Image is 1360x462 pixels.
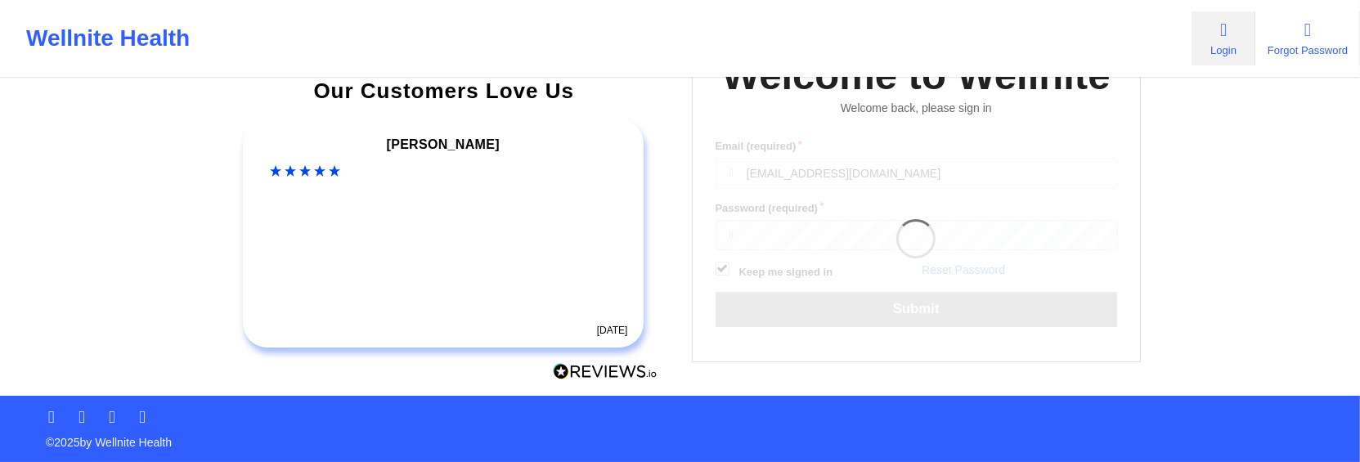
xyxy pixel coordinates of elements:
[231,83,658,99] div: Our Customers Love Us
[1192,11,1255,65] a: Login
[597,325,628,336] time: [DATE]
[704,101,1129,115] div: Welcome back, please sign in
[387,137,500,151] span: [PERSON_NAME]
[553,363,658,384] a: Reviews.io Logo
[1255,11,1360,65] a: Forgot Password
[34,423,1326,451] p: © 2025 by Wellnite Health
[553,363,658,380] img: Reviews.io Logo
